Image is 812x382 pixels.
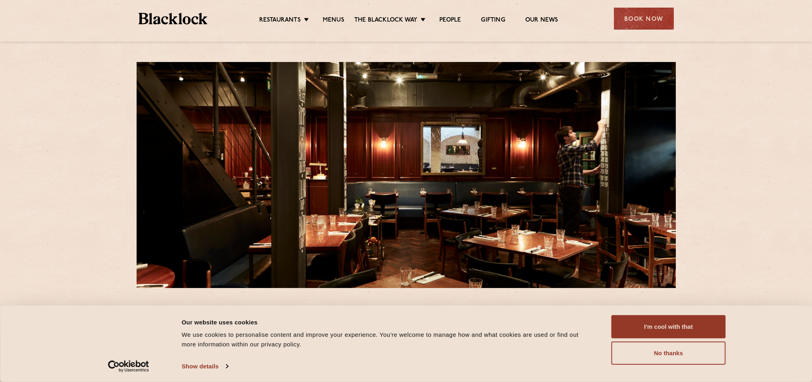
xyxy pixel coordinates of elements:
a: People [439,16,461,25]
button: I'm cool with that [611,315,726,338]
img: BL_Textured_Logo-footer-cropped.svg [139,13,208,24]
a: Gifting [481,16,505,25]
a: Show details [182,360,228,372]
a: The Blacklock Way [354,16,417,25]
button: No thanks [611,342,726,365]
div: We use cookies to personalise content and improve your experience. You're welcome to manage how a... [182,330,594,349]
a: Restaurants [259,16,301,25]
a: Menus [323,16,344,25]
a: Our News [525,16,558,25]
div: Book Now [614,8,674,30]
a: Usercentrics Cookiebot - opens in a new window [93,360,163,372]
div: Our website uses cookies [182,317,594,327]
